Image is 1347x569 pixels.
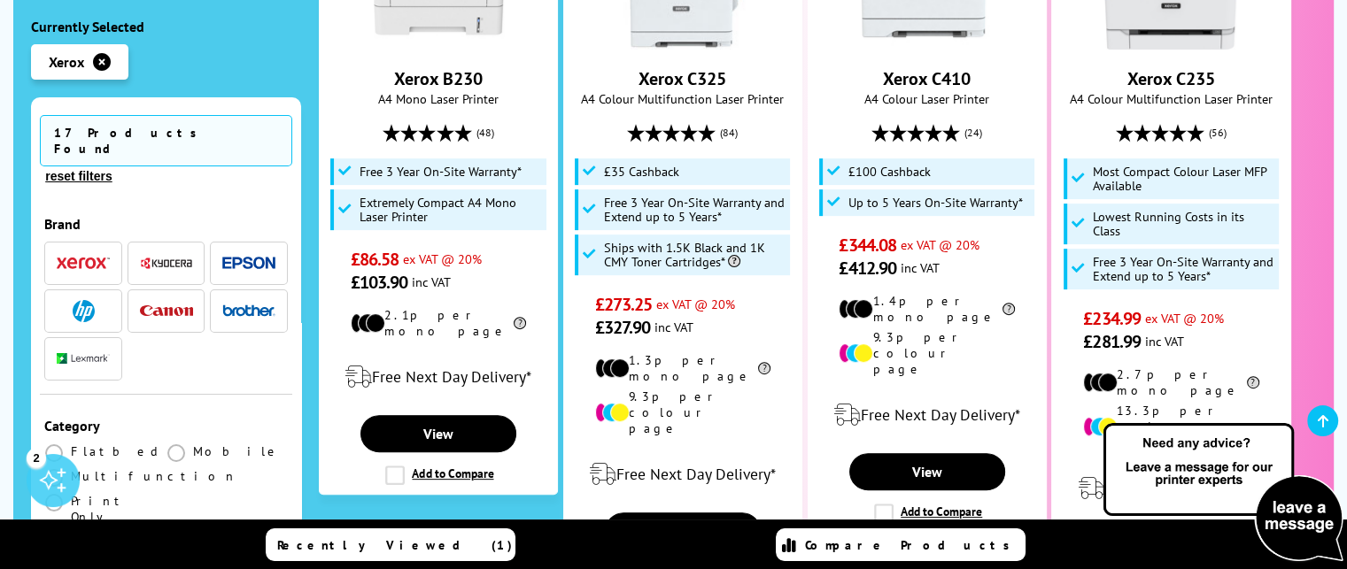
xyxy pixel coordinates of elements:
a: View [605,512,761,550]
img: Brother [222,304,275,317]
button: Brother [217,299,281,323]
label: Add to Compare [385,465,493,485]
span: (48) [476,116,493,150]
a: Xerox C410 [883,67,971,90]
div: Currently Selected [31,18,301,35]
a: Xerox B230 [372,35,505,53]
img: Lexmark [57,354,110,365]
img: Epson [222,257,275,270]
span: (56) [1209,116,1227,150]
span: Xerox [49,53,84,71]
span: Multifunction [71,468,237,484]
span: 17 Products Found [40,115,292,166]
a: Xerox C325 [639,67,726,90]
li: 2.1p per mono page [351,307,527,339]
span: Lowest Running Costs in its Class [1093,210,1274,238]
span: Free 3 Year On-Site Warranty and Extend up to 5 Years* [1093,255,1274,283]
span: £35 Cashback [604,165,679,179]
span: ex VAT @ 20% [656,296,735,312]
span: Most Compact Colour Laser MFP Available [1093,165,1274,193]
span: £273.25 [595,293,653,316]
span: £327.90 [595,316,651,339]
li: 2.7p per mono page [1083,366,1259,398]
span: ex VAT @ 20% [403,250,482,267]
button: Xerox [51,251,115,275]
button: Canon [135,299,198,323]
a: Xerox C325 [616,35,749,53]
button: Kyocera [135,251,198,275]
span: £103.90 [351,271,408,294]
span: (24) [964,116,982,150]
a: Xerox B230 [394,67,483,90]
div: modal_delivery [1061,464,1281,513]
a: Xerox C235 [1127,67,1215,90]
span: £344.08 [839,234,896,257]
a: Xerox C410 [861,35,994,53]
span: ex VAT @ 20% [1145,310,1224,327]
li: 1.3p per mono page [595,352,771,384]
img: Kyocera [140,257,193,270]
label: Add to Compare [874,504,982,523]
span: inc VAT [901,259,940,276]
span: (84) [720,116,738,150]
span: A4 Colour Laser Printer [817,90,1037,107]
a: View [360,415,516,452]
img: Open Live Chat window [1099,420,1347,565]
span: Extremely Compact A4 Mono Laser Printer [360,196,541,224]
li: 9.3p per colour page [839,329,1015,377]
span: A4 Colour Multifunction Laser Printer [573,90,793,107]
span: Recently Viewed (1) [277,537,513,553]
span: £100 Cashback [848,165,931,179]
span: A4 Colour Multifunction Laser Printer [1061,90,1281,107]
span: Print Only [71,493,166,525]
div: Brand [44,215,288,233]
button: reset filters [40,168,117,184]
span: Mobile [193,443,281,459]
span: £86.58 [351,248,399,271]
img: HP [73,300,95,322]
a: Xerox C235 [1104,35,1237,53]
div: modal_delivery [817,390,1037,440]
span: inc VAT [1145,333,1184,350]
li: 1.4p per mono page [839,293,1015,325]
button: Epson [217,251,281,275]
div: modal_delivery [329,352,548,402]
span: Compare Products [805,537,1019,553]
li: 9.3p per colour page [595,388,771,436]
li: 13.3p per colour page [1083,403,1259,450]
span: Flatbed [71,443,164,459]
span: £281.99 [1083,330,1141,353]
button: HP [51,299,115,323]
span: inc VAT [412,273,451,290]
span: Up to 5 Years On-Site Warranty* [848,196,1023,210]
span: inc VAT [654,319,693,335]
div: 2 [27,448,46,467]
span: £234.99 [1083,307,1141,330]
img: Xerox [57,258,110,270]
span: £412.90 [839,257,896,280]
span: ex VAT @ 20% [901,236,979,253]
img: Canon [140,305,193,317]
span: Ships with 1.5K Black and 1K CMY Toner Cartridges* [604,241,786,269]
a: Recently Viewed (1) [266,528,515,561]
span: Free 3 Year On-Site Warranty and Extend up to 5 Years* [604,196,786,224]
span: Free 3 Year On-Site Warranty* [360,165,522,179]
div: modal_delivery [573,450,793,499]
div: Category [44,417,288,434]
span: A4 Mono Laser Printer [329,90,548,107]
button: Lexmark [51,347,115,371]
a: Compare Products [776,528,1026,561]
a: View [849,453,1005,490]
